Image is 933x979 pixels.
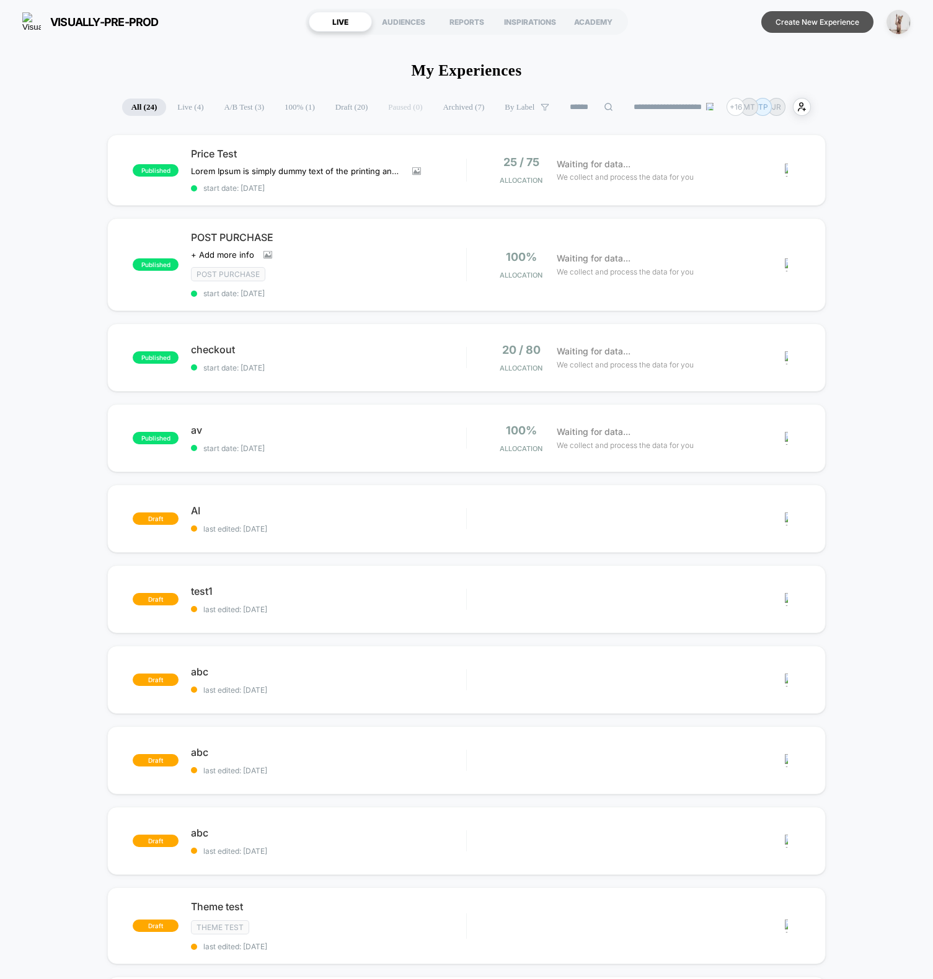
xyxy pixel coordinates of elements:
div: LIVE [309,12,372,32]
span: Allocation [500,176,542,185]
span: draft [133,512,179,525]
span: AI [191,504,466,517]
button: Create New Experience [761,11,873,33]
span: test1 [191,585,466,597]
img: ppic [887,10,911,34]
p: MT [743,102,755,112]
span: last edited: [DATE] [191,605,466,614]
span: draft [133,835,179,847]
img: close [785,258,788,271]
span: 100% ( 1 ) [275,99,324,116]
span: published [133,258,179,271]
span: Live ( 4 ) [168,99,213,116]
span: 25 / 75 [503,156,539,169]
span: checkout [191,343,466,356]
span: Waiting for data... [557,345,630,358]
span: draft [133,674,179,686]
span: 100% [506,424,537,437]
p: TP [758,102,768,112]
img: close [785,432,788,445]
span: Price Test [191,147,466,160]
span: We collect and process the data for you [557,439,694,451]
span: 20 / 80 [502,343,541,356]
span: We collect and process the data for you [557,359,694,371]
span: + Add more info [191,250,254,260]
button: ppic [883,9,914,35]
span: We collect and process the data for you [557,266,694,278]
span: Waiting for data... [557,157,630,171]
span: A/B Test ( 3 ) [215,99,274,116]
img: close [785,674,788,687]
span: Theme Test [191,920,249,934]
div: + 16 [727,98,745,116]
span: last edited: [DATE] [191,685,466,695]
img: close [785,164,788,177]
span: last edited: [DATE] [191,766,466,775]
div: INSPIRATIONS [498,12,562,32]
span: start date: [DATE] [191,183,466,193]
img: close [785,512,788,525]
span: abc [191,827,466,839]
img: end [706,103,714,110]
span: Allocation [500,364,542,372]
span: last edited: [DATE] [191,524,466,533]
span: draft [133,754,179,766]
span: draft [133,593,179,605]
span: Draft ( 20 ) [326,99,377,116]
span: published [133,164,179,177]
span: Archived ( 7 ) [433,99,493,116]
span: start date: [DATE] [191,363,466,372]
button: visually-pre-prod [19,12,162,32]
span: 100% [506,250,537,263]
img: Visually logo [22,12,41,31]
span: last edited: [DATE] [191,942,466,951]
span: By Label [505,102,534,112]
span: published [133,351,179,364]
span: visually-pre-prod [50,15,159,29]
img: close [785,754,788,767]
h1: My Experiences [411,62,521,79]
span: last edited: [DATE] [191,846,466,856]
img: close [785,920,788,933]
span: Waiting for data... [557,425,630,439]
span: start date: [DATE] [191,289,466,298]
span: Theme test [191,900,466,913]
div: AUDIENCES [372,12,435,32]
div: ACADEMY [562,12,625,32]
span: All ( 24 ) [122,99,167,116]
span: Allocation [500,271,542,279]
p: JR [772,102,781,112]
span: POST PURCHASE [191,231,466,244]
span: published [133,432,179,444]
span: abc [191,665,466,678]
div: REPORTS [435,12,498,32]
img: close [785,593,788,606]
span: Post Purchase [191,267,265,281]
img: close [785,351,788,364]
span: start date: [DATE] [191,444,466,453]
span: We collect and process the data for you [557,171,694,183]
img: close [785,835,788,848]
span: abc [191,746,466,758]
span: draft [133,920,179,932]
span: Waiting for data... [557,252,630,265]
span: Allocation [500,444,542,453]
span: Lorem Ipsum is simply dummy text of the printing and typesetting industry. Lorem Ipsum has been t... [191,166,403,176]
span: av [191,424,466,436]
